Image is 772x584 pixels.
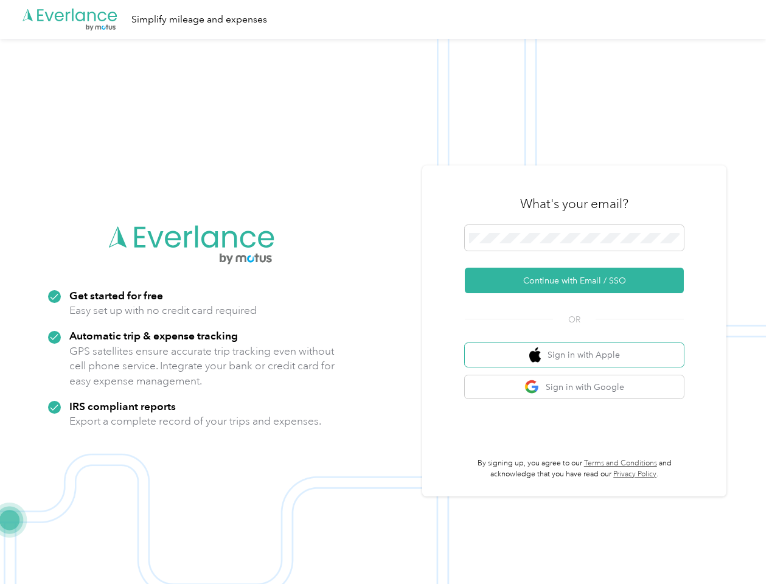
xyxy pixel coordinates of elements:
p: Export a complete record of your trips and expenses. [69,414,321,429]
strong: IRS compliant reports [69,400,176,412]
img: google logo [524,380,540,395]
img: apple logo [529,347,541,363]
button: Continue with Email / SSO [465,268,684,293]
a: Privacy Policy [613,470,656,479]
p: By signing up, you agree to our and acknowledge that you have read our . [465,458,684,479]
div: Simplify mileage and expenses [131,12,267,27]
p: GPS satellites ensure accurate trip tracking even without cell phone service. Integrate your bank... [69,344,335,389]
span: OR [553,313,596,326]
strong: Get started for free [69,289,163,302]
button: apple logoSign in with Apple [465,343,684,367]
h3: What's your email? [520,195,628,212]
a: Terms and Conditions [584,459,657,468]
p: Easy set up with no credit card required [69,303,257,318]
strong: Automatic trip & expense tracking [69,329,238,342]
button: google logoSign in with Google [465,375,684,399]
